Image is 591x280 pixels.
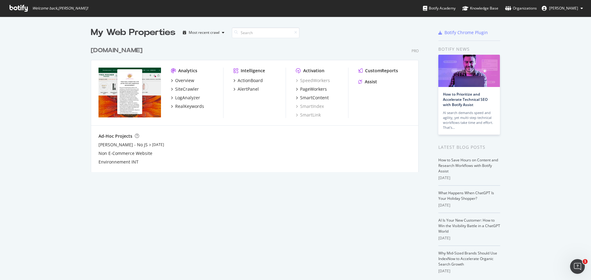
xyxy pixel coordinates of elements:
[232,27,300,38] input: Search
[443,110,495,130] div: AI search demands speed and agility, yet multi-step technical workflows take time and effort. Tha...
[238,86,259,92] div: AlertPanel
[98,142,148,148] a: [PERSON_NAME] - No JS
[233,77,263,84] a: ActionBoard
[171,86,199,92] a: SiteCrawler
[296,103,324,109] a: SmartIndex
[412,48,419,53] div: Pro
[171,103,204,109] a: RealKeywords
[175,103,204,109] div: RealKeywords
[98,133,132,139] div: Ad-Hoc Projects
[365,68,398,74] div: CustomReports
[438,250,497,267] a: Why Mid-Sized Brands Should Use IndexNow to Accelerate Organic Search Growth
[296,77,330,84] a: SpeedWorkers
[438,268,500,274] div: [DATE]
[462,5,498,11] div: Knowledge Base
[91,46,143,55] div: [DOMAIN_NAME]
[358,68,398,74] a: CustomReports
[570,259,585,274] iframe: Intercom live chat
[358,79,377,85] a: Assist
[32,6,88,11] span: Welcome back, [PERSON_NAME] !
[549,6,578,11] span: Alex Maupetit
[365,79,377,85] div: Assist
[296,112,321,118] a: SmartLink
[98,159,139,165] a: Environnement INT
[91,46,145,55] a: [DOMAIN_NAME]
[438,144,500,151] div: Latest Blog Posts
[438,157,498,174] a: How to Save Hours on Content and Research Workflows with Botify Assist
[175,95,200,101] div: LogAnalyzer
[300,86,327,92] div: PageWorkers
[152,142,164,147] a: [DATE]
[505,5,537,11] div: Organizations
[175,77,194,84] div: Overview
[178,68,197,74] div: Analytics
[303,68,324,74] div: Activation
[180,28,227,37] button: Most recent crawl
[438,175,500,181] div: [DATE]
[98,68,161,117] img: yves-rocher.fr
[238,77,263,84] div: ActionBoard
[241,68,265,74] div: Intelligence
[296,95,329,101] a: SmartContent
[189,31,219,34] div: Most recent crawl
[438,55,500,87] img: How to Prioritize and Accelerate Technical SEO with Botify Assist
[423,5,456,11] div: Botify Academy
[438,218,500,234] a: AI Is Your New Customer: How to Win the Visibility Battle in a ChatGPT World
[296,86,327,92] a: PageWorkers
[438,190,494,201] a: What Happens When ChatGPT Is Your Holiday Shopper?
[171,77,194,84] a: Overview
[175,86,199,92] div: SiteCrawler
[98,150,152,156] a: Non E-Commerce Website
[171,95,200,101] a: LogAnalyzer
[91,39,424,172] div: grid
[438,203,500,208] div: [DATE]
[438,235,500,241] div: [DATE]
[438,46,500,53] div: Botify news
[300,95,329,101] div: SmartContent
[443,92,488,107] a: How to Prioritize and Accelerate Technical SEO with Botify Assist
[91,26,175,39] div: My Web Properties
[583,259,588,264] span: 1
[444,30,488,36] div: Botify Chrome Plugin
[438,30,488,36] a: Botify Chrome Plugin
[537,3,588,13] button: [PERSON_NAME]
[233,86,259,92] a: AlertPanel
